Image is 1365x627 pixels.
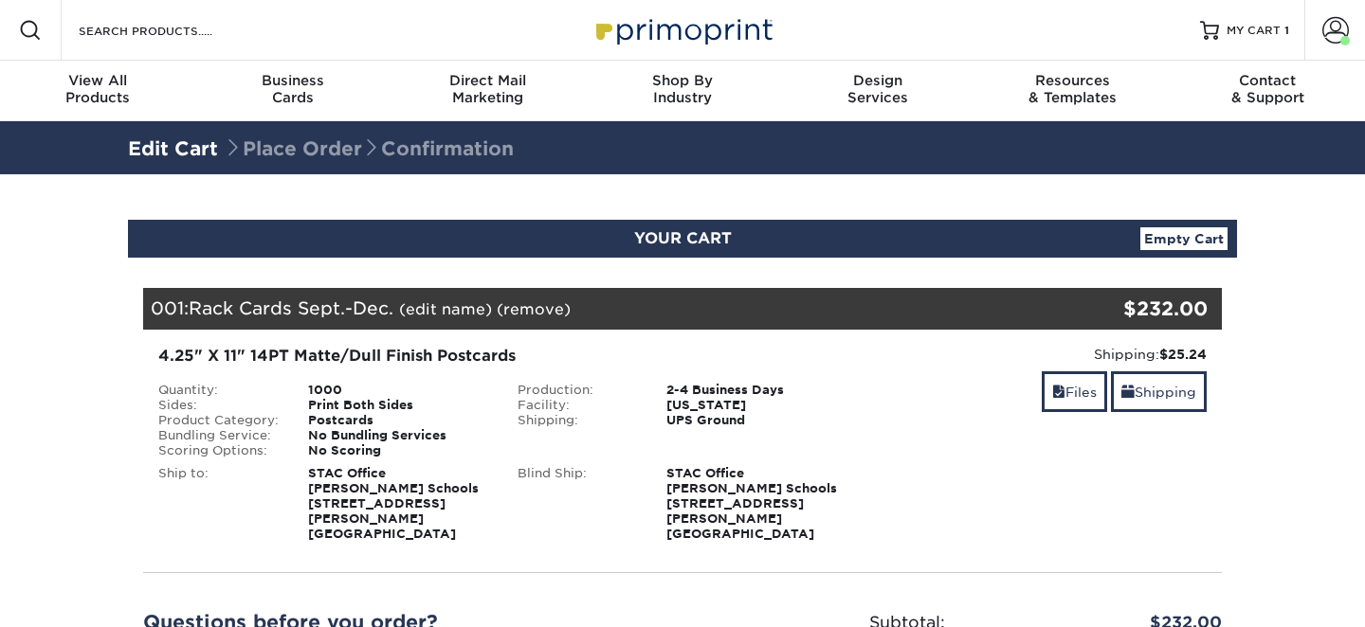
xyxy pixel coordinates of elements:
[144,383,294,398] div: Quantity:
[144,466,294,542] div: Ship to:
[585,72,780,106] div: Industry
[144,413,294,428] div: Product Category:
[1140,227,1228,250] a: Empty Cart
[1052,385,1065,400] span: files
[780,72,975,106] div: Services
[975,72,1171,89] span: Resources
[390,61,585,121] a: Direct MailMarketing
[652,383,862,398] div: 2-4 Business Days
[195,72,391,106] div: Cards
[1227,23,1281,39] span: MY CART
[294,443,503,458] div: No Scoring
[1121,385,1135,400] span: shipping
[588,9,777,50] img: Primoprint
[876,345,1207,364] div: Shipping:
[1042,371,1107,412] a: Files
[144,398,294,413] div: Sides:
[1170,72,1365,89] span: Contact
[294,428,503,443] div: No Bundling Services
[143,288,1042,330] div: 001:
[390,72,585,106] div: Marketing
[503,413,653,428] div: Shipping:
[224,137,514,160] span: Place Order Confirmation
[780,72,975,89] span: Design
[503,466,653,542] div: Blind Ship:
[195,72,391,89] span: Business
[128,137,218,160] a: Edit Cart
[666,466,837,541] strong: STAC Office [PERSON_NAME] Schools [STREET_ADDRESS][PERSON_NAME] [GEOGRAPHIC_DATA]
[975,72,1171,106] div: & Templates
[144,428,294,443] div: Bundling Service:
[652,398,862,413] div: [US_STATE]
[585,61,780,121] a: Shop ByIndustry
[1159,347,1207,362] strong: $25.24
[1170,72,1365,106] div: & Support
[294,398,503,413] div: Print Both Sides
[158,345,847,367] div: 4.25" X 11" 14PT Matte/Dull Finish Postcards
[189,297,393,318] span: Rack Cards Sept.-Dec.
[1284,24,1289,37] span: 1
[1111,371,1207,412] a: Shipping
[308,466,479,541] strong: STAC Office [PERSON_NAME] Schools [STREET_ADDRESS][PERSON_NAME] [GEOGRAPHIC_DATA]
[634,229,732,247] span: YOUR CART
[1042,295,1208,323] div: $232.00
[652,413,862,428] div: UPS Ground
[1170,61,1365,121] a: Contact& Support
[780,61,975,121] a: DesignServices
[503,383,653,398] div: Production:
[294,383,503,398] div: 1000
[390,72,585,89] span: Direct Mail
[399,300,492,318] a: (edit name)
[585,72,780,89] span: Shop By
[497,300,571,318] a: (remove)
[144,443,294,458] div: Scoring Options:
[77,19,262,42] input: SEARCH PRODUCTS.....
[195,61,391,121] a: BusinessCards
[975,61,1171,121] a: Resources& Templates
[294,413,503,428] div: Postcards
[503,398,653,413] div: Facility:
